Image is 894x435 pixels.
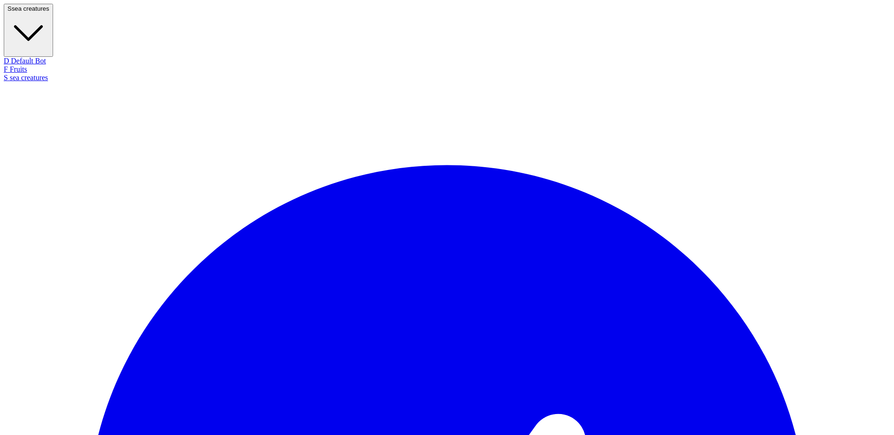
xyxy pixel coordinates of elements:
[4,57,890,65] div: Default Bot
[4,4,53,57] button: Ssea creatures
[4,74,8,82] span: S
[4,65,890,74] div: Fruits
[4,74,890,82] div: sea creatures
[4,65,8,73] span: F
[4,57,9,65] span: D
[7,5,12,12] span: S
[12,5,49,12] span: sea creatures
